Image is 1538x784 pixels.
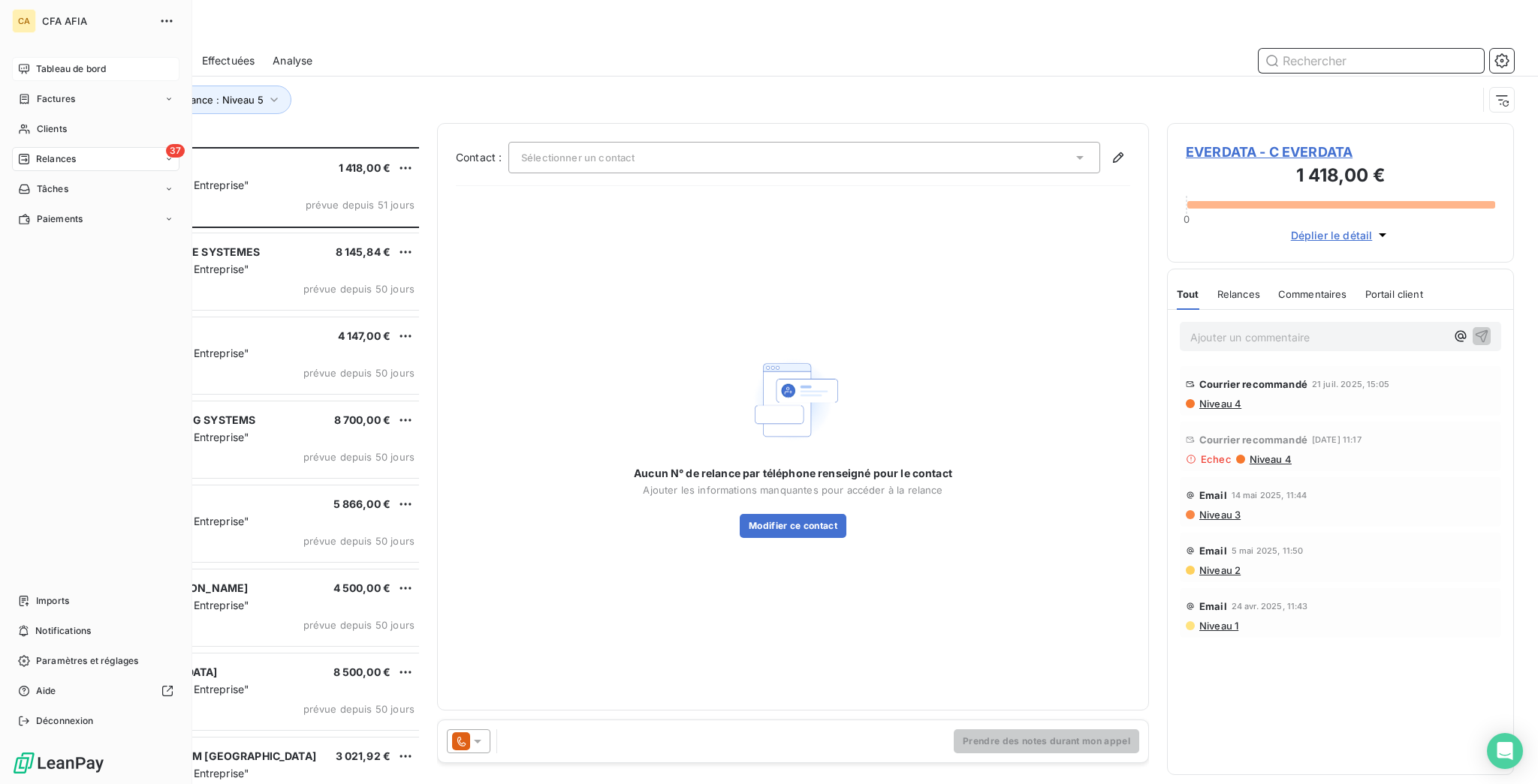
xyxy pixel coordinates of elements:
[303,367,415,379] span: prévue depuis 50 jours
[1198,398,1241,410] span: Niveau 4
[1199,545,1227,557] span: Email
[1199,378,1307,390] span: Courrier recommandé
[303,283,415,295] span: prévue depuis 50 jours
[36,152,76,166] span: Relances
[1291,227,1373,243] span: Déplier le détail
[1365,288,1423,300] span: Portail client
[334,413,391,426] span: 8 700,00 €
[12,9,36,33] div: CA
[1259,49,1484,73] input: Rechercher
[106,749,316,762] span: BOUYGUES E S FM [GEOGRAPHIC_DATA]
[303,535,415,547] span: prévue depuis 50 jours
[1232,602,1308,611] span: 24 avr. 2025, 11:43
[12,679,179,703] a: Aide
[1312,435,1362,444] span: [DATE] 11:17
[634,466,952,481] span: Aucun N° de relance par téléphone renseigné pour le contact
[37,92,75,106] span: Factures
[1199,489,1227,501] span: Email
[1248,453,1292,465] span: Niveau 4
[107,86,291,114] button: Niveau de relance : Niveau 5
[35,624,91,638] span: Notifications
[745,352,841,449] img: Empty state
[36,62,106,76] span: Tableau de bord
[273,53,312,68] span: Analyse
[166,144,185,158] span: 37
[37,212,83,226] span: Paiements
[456,150,508,165] label: Contact :
[12,751,105,775] img: Logo LeanPay
[333,665,391,678] span: 8 500,00 €
[128,94,264,106] span: Niveau de relance : Niveau 5
[1198,509,1241,521] span: Niveau 3
[1232,491,1307,500] span: 14 mai 2025, 11:44
[36,714,94,728] span: Déconnexion
[36,654,138,668] span: Paramètres et réglages
[954,729,1139,753] button: Prendre des notes durant mon appel
[643,484,942,496] span: Ajouter les informations manquantes pour accéder à la relance
[1186,142,1495,162] span: EVERDATA - C EVERDATA
[36,684,56,698] span: Aide
[333,497,391,510] span: 5 866,00 €
[1198,620,1238,632] span: Niveau 1
[1487,733,1523,769] div: Open Intercom Messenger
[336,245,391,258] span: 8 145,84 €
[202,53,255,68] span: Effectuées
[1186,162,1495,192] h3: 1 418,00 €
[303,619,415,631] span: prévue depuis 50 jours
[338,329,391,342] span: 4 147,00 €
[42,15,150,27] span: CFA AFIA
[1184,213,1190,225] span: 0
[1286,227,1395,244] button: Déplier le détail
[303,703,415,715] span: prévue depuis 50 jours
[306,199,415,211] span: prévue depuis 51 jours
[521,152,635,164] span: Sélectionner un contact
[740,514,846,538] button: Modifier ce contact
[1198,564,1241,576] span: Niveau 2
[303,451,415,463] span: prévue depuis 50 jours
[1199,600,1227,612] span: Email
[1201,453,1232,465] span: Echec
[333,581,391,594] span: 4 500,00 €
[336,749,391,762] span: 3 021,92 €
[339,161,391,174] span: 1 418,00 €
[1232,546,1304,555] span: 5 mai 2025, 11:50
[1312,380,1389,389] span: 21 juil. 2025, 15:05
[37,182,68,196] span: Tâches
[1177,288,1199,300] span: Tout
[1217,288,1260,300] span: Relances
[37,122,67,136] span: Clients
[1199,434,1307,446] span: Courrier recommandé
[1278,288,1347,300] span: Commentaires
[36,594,69,608] span: Imports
